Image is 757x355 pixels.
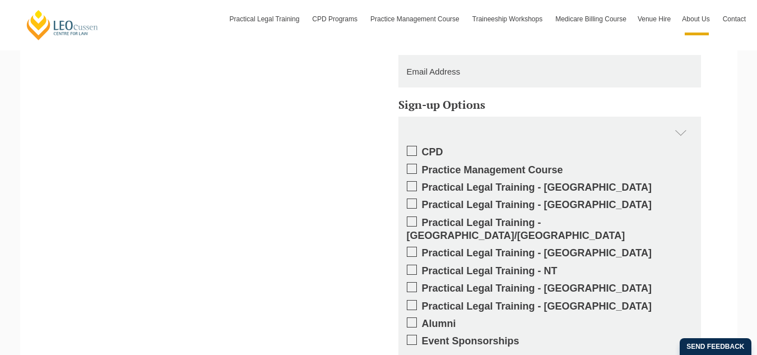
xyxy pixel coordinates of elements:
a: About Us [676,3,717,35]
h5: Sign-up Options [398,99,701,111]
a: Practice Management Course [365,3,467,35]
label: Event Sponsorships [407,335,693,348]
label: Practice Management Course [407,164,693,177]
a: [PERSON_NAME] Centre for Law [25,9,100,41]
a: Medicare Billing Course [550,3,632,35]
input: Email Address [398,55,701,87]
label: Practical Legal Training - NT [407,265,693,278]
label: Alumni [407,317,693,330]
label: Practical Legal Training - [GEOGRAPHIC_DATA]/[GEOGRAPHIC_DATA] [407,216,693,243]
iframe: LiveChat chat widget [505,66,729,327]
label: Practical Legal Training - [GEOGRAPHIC_DATA] [407,300,693,313]
a: Practical Legal Training [224,3,307,35]
label: CPD [407,146,693,159]
label: Practical Legal Training - [GEOGRAPHIC_DATA] [407,199,693,211]
label: Practical Legal Training - [GEOGRAPHIC_DATA] [407,181,693,194]
a: Traineeship Workshops [467,3,550,35]
a: Contact [717,3,751,35]
label: Practical Legal Training - [GEOGRAPHIC_DATA] [407,247,693,260]
label: Practical Legal Training - [GEOGRAPHIC_DATA] [407,282,693,295]
a: Venue Hire [632,3,676,35]
a: CPD Programs [306,3,365,35]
